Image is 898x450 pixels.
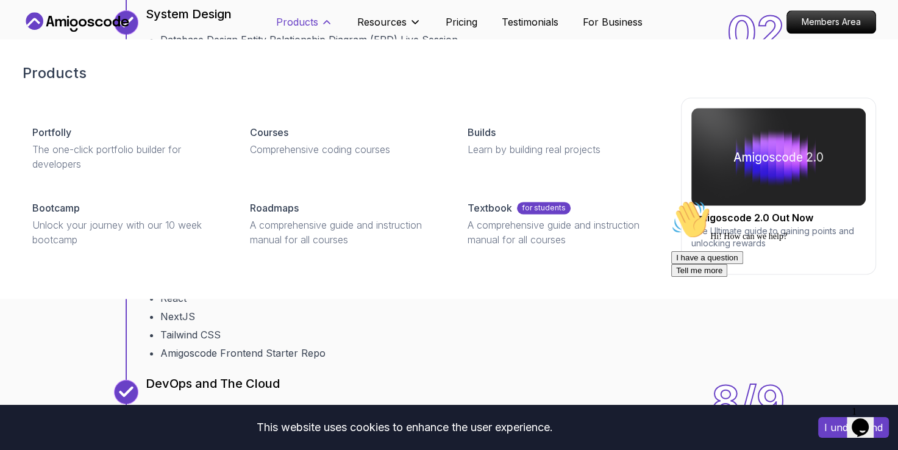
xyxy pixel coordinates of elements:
[691,108,866,205] img: amigoscode 2.0
[250,218,438,247] p: A comprehensive guide and instruction manual for all courses
[446,15,477,29] a: Pricing
[458,115,666,166] a: BuildsLearn by building real projects
[847,401,886,438] iframe: chat widget
[23,63,876,83] h2: Products
[786,10,876,34] a: Members Area
[357,15,421,39] button: Resources
[502,15,558,29] a: Testimonials
[9,414,800,441] div: This website uses cookies to enhance the user experience.
[818,417,889,438] button: Accept cookies
[240,191,448,257] a: RoadmapsA comprehensive guide and instruction manual for all courses
[517,202,571,214] p: for students
[250,201,299,215] p: Roadmaps
[160,309,326,324] li: NextJS
[32,201,80,215] p: Bootcamp
[458,191,666,257] a: Textbookfor studentsA comprehensive guide and instruction manual for all courses
[5,56,77,69] button: I have a question
[681,98,876,274] a: amigoscode 2.0Amigoscode 2.0 Out NowThe Ultimate guide to gaining points and unlocking rewards[DATE]
[250,125,288,140] p: Courses
[666,195,886,395] iframe: chat widget
[468,218,656,247] p: A comprehensive guide and instruction manual for all courses
[5,5,224,82] div: 👋Hi! How can we help?I have a questionTell me more
[468,201,512,215] p: Textbook
[32,142,221,171] p: The one-click portfolio builder for developers
[583,15,643,29] a: For Business
[250,142,438,157] p: Comprehensive coding courses
[23,115,230,181] a: PortfollyThe one-click portfolio builder for developers
[5,69,61,82] button: Tell me more
[5,5,44,44] img: :wave:
[160,346,326,360] li: Amigoscode Frontend Starter Repo
[32,218,221,247] p: Unlock your journey with our 10 week bootcamp
[357,15,407,29] p: Resources
[23,191,230,257] a: BootcampUnlock your journey with our 10 week bootcamp
[276,15,333,39] button: Products
[160,327,326,342] li: Tailwind CSS
[5,37,121,46] span: Hi! How can we help?
[146,375,280,392] p: DevOps and The Cloud
[787,11,875,33] p: Members Area
[276,15,318,29] p: Products
[468,125,496,140] p: Builds
[32,125,71,140] p: Portfolly
[468,142,656,157] p: Learn by building real projects
[160,402,434,416] li: Introduction to Continuous Delivery and Deployment Tools
[240,115,448,166] a: CoursesComprehensive coding courses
